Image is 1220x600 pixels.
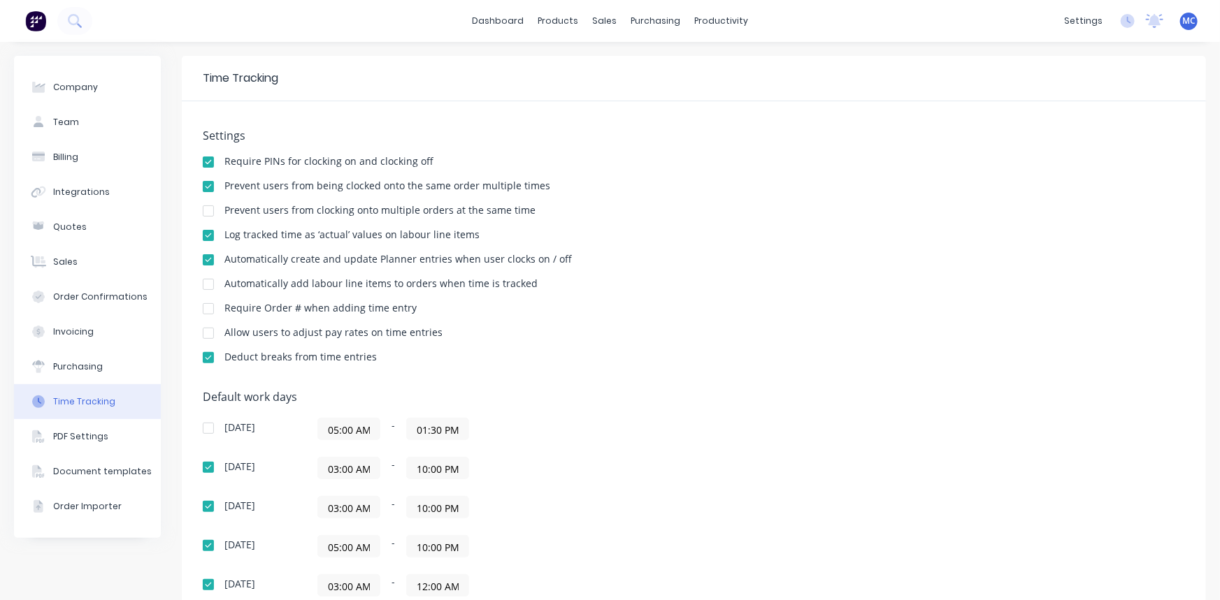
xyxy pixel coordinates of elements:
[14,384,161,419] button: Time Tracking
[25,10,46,31] img: Factory
[317,496,667,518] div: -
[53,81,98,94] div: Company
[318,497,380,518] input: Start
[53,395,115,408] div: Time Tracking
[407,575,468,596] input: Finish
[317,418,667,440] div: -
[53,325,94,338] div: Invoicing
[318,458,380,478] input: Start
[14,210,161,244] button: Quotes
[14,175,161,210] button: Integrations
[407,418,468,439] input: Finish
[224,579,255,589] div: [DATE]
[224,423,255,432] div: [DATE]
[203,70,278,87] div: Time Tracking
[53,430,108,443] div: PDF Settings
[1182,15,1196,27] span: MC
[14,70,161,105] button: Company
[224,156,433,166] div: Require PINs for clocking on and clocking off
[224,352,377,362] div: Deduct breaks from time entries
[53,465,152,478] div: Document templates
[318,418,380,439] input: Start
[14,279,161,314] button: Order Confirmations
[53,221,87,233] div: Quotes
[687,10,755,31] div: productivity
[203,390,1185,404] h5: Default work days
[318,536,380,557] input: Start
[53,186,110,198] div: Integrations
[407,536,468,557] input: Finish
[53,151,78,163] div: Billing
[318,575,380,596] input: Start
[53,291,148,303] div: Order Confirmations
[224,254,572,264] div: Automatically create and update Planner entries when user clocks on / off
[14,105,161,140] button: Team
[14,314,161,349] button: Invoicing
[224,328,443,337] div: Allow users to adjust pay rates on time entries
[14,140,161,175] button: Billing
[317,457,667,479] div: -
[14,419,161,454] button: PDF Settings
[224,181,550,191] div: Prevent users from being clocked onto the same order multiple times
[14,349,161,384] button: Purchasing
[224,230,480,240] div: Log tracked time as ‘actual’ values on labour line items
[14,454,161,489] button: Document templates
[317,535,667,557] div: -
[203,129,1185,142] h5: Settings
[224,462,255,471] div: [DATE]
[224,279,538,288] div: Automatically add labour line items to orders when time is tracked
[224,501,255,511] div: [DATE]
[407,497,468,518] input: Finish
[224,205,536,215] div: Prevent users from clocking onto multiple orders at the same time
[224,303,417,313] div: Require Order # when adding time entry
[317,574,667,597] div: -
[53,500,122,513] div: Order Importer
[531,10,585,31] div: products
[407,458,468,478] input: Finish
[1057,10,1110,31] div: settings
[14,489,161,524] button: Order Importer
[53,256,78,268] div: Sales
[585,10,624,31] div: sales
[465,10,531,31] a: dashboard
[14,244,161,279] button: Sales
[624,10,687,31] div: purchasing
[224,540,255,550] div: [DATE]
[53,116,79,129] div: Team
[53,360,103,373] div: Purchasing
